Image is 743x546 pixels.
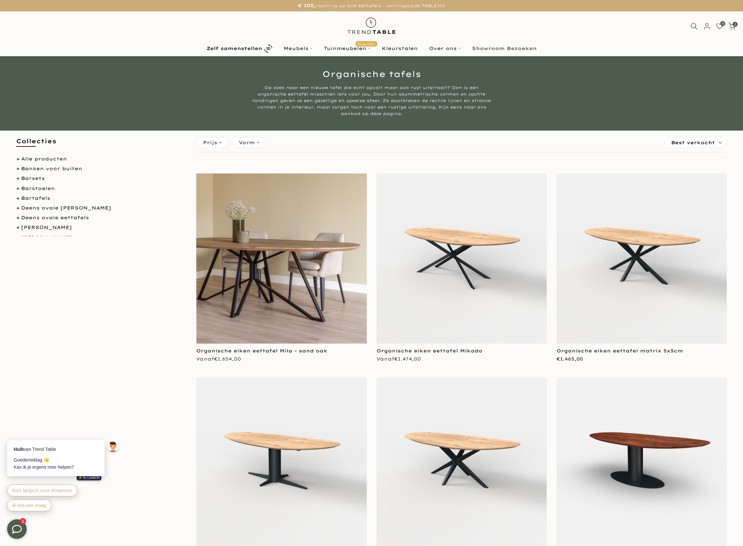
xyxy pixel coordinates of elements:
[733,22,737,27] span: 1
[278,44,318,52] a: Meubels
[207,46,262,51] b: Zelf samenstellen
[298,3,318,8] strong: € 100,-
[201,43,278,54] a: Zelf samenstellen
[728,23,736,30] a: 1
[21,215,89,221] a: Deens ovale eettafels
[203,139,217,146] span: Prijs
[21,185,55,191] a: Barstoelen
[8,2,735,10] p: korting op alle eettafels - kortingscode TABLE100
[21,224,72,230] a: [PERSON_NAME]
[182,70,562,78] h1: Organische tafels
[250,84,493,117] div: Op zoek naar een nieuwe tafel die echt opvalt maar ook rust uitstraalt? Dan is een organische eet...
[376,44,423,52] a: Kleurstalen
[196,356,241,362] span: Vanaf
[343,11,400,40] img: trend-table
[720,21,725,26] span: 0
[21,166,82,171] a: Banken voor buiten
[21,175,45,181] a: Barsets
[239,139,255,146] span: Vorm
[21,156,67,162] a: Alle producten
[557,348,683,354] a: Organische eiken eettafel matrix 5x5cm
[1,407,127,519] iframe: bot-iframe
[21,205,111,211] a: Deens ovale [PERSON_NAME]
[377,356,421,362] span: Vanaf
[423,44,466,52] a: Over ons
[466,44,542,52] a: Showroom Bezoeken
[394,356,421,362] span: €1.474,00
[377,348,482,354] a: Organische eiken eettafel Mikado
[472,46,537,51] b: Showroom Bezoeken
[355,41,378,47] span: Populair
[214,356,241,362] span: €1.654,00
[318,44,376,52] a: TuinmeubelenPopulair
[21,195,50,201] a: Bartafels
[716,23,723,30] a: 0
[557,356,583,362] span: €1.465,00
[671,137,715,148] span: Best verkocht
[665,137,726,148] label: Sorteren:Best verkocht
[16,137,186,152] h5: Collecties
[1,513,33,545] iframe: toggle-frame
[196,348,327,354] a: Organische eiken eettafel Mila - sand oak
[21,235,72,240] a: [PERSON_NAME]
